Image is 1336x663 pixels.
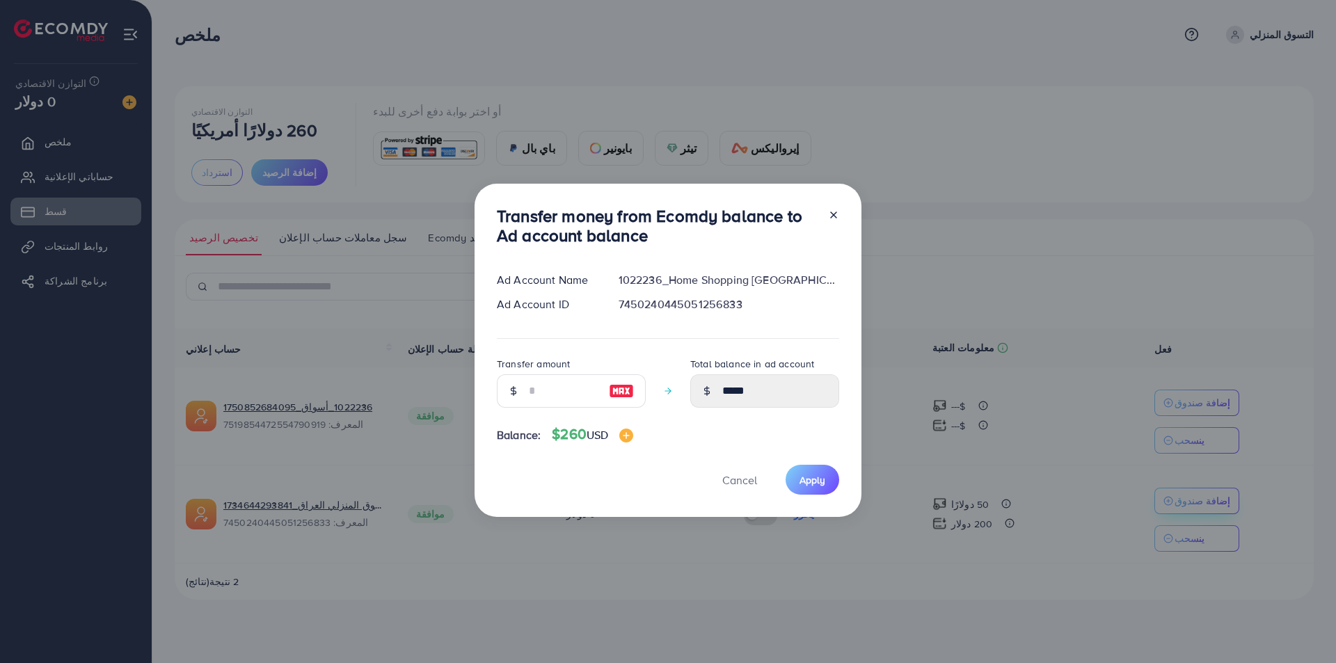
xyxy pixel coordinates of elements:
iframe: محادثة [1277,600,1326,653]
span: Balance: [497,427,541,443]
button: Cancel [705,465,774,495]
button: Apply [786,465,839,495]
img: image [609,383,634,399]
span: Apply [800,473,825,487]
label: Transfer amount [497,357,570,371]
h3: Transfer money from Ecomdy balance to Ad account balance [497,206,817,246]
h4: $260 [552,426,633,443]
div: 1022236_Home Shopping [GEOGRAPHIC_DATA]_1734644293841 [607,272,850,288]
div: Ad Account ID [486,296,607,312]
div: 7450240445051256833 [607,296,850,312]
span: Cancel [722,472,757,488]
label: Total balance in ad account [690,357,814,371]
div: Ad Account Name [486,272,607,288]
img: image [619,429,633,442]
span: USD [587,427,608,442]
